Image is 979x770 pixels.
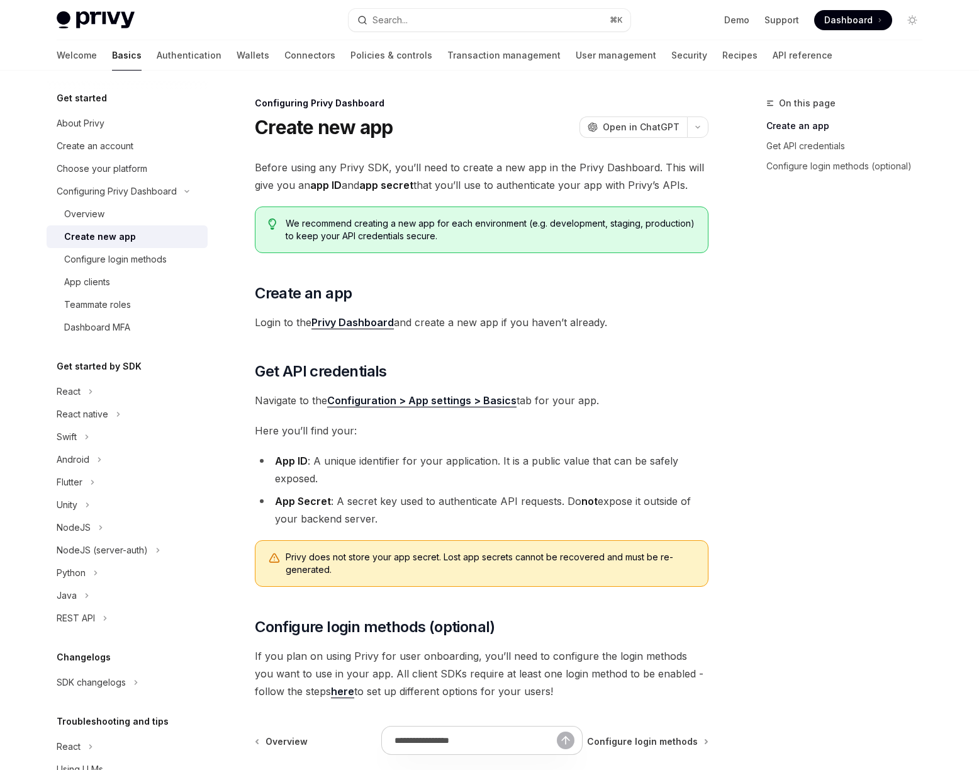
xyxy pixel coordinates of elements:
strong: App Secret [275,495,331,507]
a: About Privy [47,112,208,135]
div: SDK changelogs [57,675,126,690]
div: Android [57,452,89,467]
a: Privy Dashboard [311,316,394,329]
a: Support [764,14,799,26]
span: Dashboard [824,14,873,26]
a: Get API credentials [766,136,932,156]
img: light logo [57,11,135,29]
div: Teammate roles [64,297,131,312]
a: Recipes [722,40,758,71]
svg: Tip [268,218,277,230]
button: Toggle dark mode [902,10,922,30]
strong: app ID [310,179,342,191]
span: Open in ChatGPT [603,121,680,133]
a: Create new app [47,225,208,248]
button: Send message [557,732,574,749]
a: Choose your platform [47,157,208,180]
div: REST API [57,611,95,626]
span: ⌘ K [610,15,623,25]
div: Dashboard MFA [64,320,130,335]
a: Create an app [766,116,932,136]
div: Flutter [57,475,82,490]
span: Get API credentials [255,361,387,382]
a: Demo [724,14,749,26]
a: Configure login methods [47,248,208,271]
div: Java [57,588,77,603]
span: Login to the and create a new app if you haven’t already. [255,314,708,331]
strong: not [581,495,598,507]
svg: Warning [268,552,281,565]
div: Overview [64,207,104,222]
span: If you plan on using Privy for user onboarding, you’ll need to configure the login methods you wa... [255,647,708,700]
div: React [57,739,81,754]
li: : A unique identifier for your application. It is a public value that can be safely exposed. [255,452,708,487]
span: Navigate to the tab for your app. [255,392,708,409]
a: Authentication [157,40,221,71]
div: Configure login methods [64,252,167,267]
div: Create new app [64,229,136,244]
span: On this page [779,96,836,111]
strong: app secret [359,179,413,191]
div: Create an account [57,139,133,154]
a: Security [671,40,707,71]
a: here [331,685,354,698]
strong: App ID [275,455,308,467]
div: Choose your platform [57,161,147,176]
h1: Create new app [255,116,393,139]
a: Dashboard [814,10,892,30]
a: Create an account [47,135,208,157]
div: Configuring Privy Dashboard [57,184,177,199]
div: NodeJS [57,520,91,535]
span: We recommend creating a new app for each environment (e.g. development, staging, production) to k... [286,217,695,242]
span: Configure login methods (optional) [255,617,495,637]
a: App clients [47,271,208,293]
div: Python [57,565,86,580]
a: Overview [47,203,208,225]
span: Here you’ll find your: [255,422,708,439]
div: About Privy [57,116,104,131]
span: Before using any Privy SDK, you’ll need to create a new app in the Privy Dashboard. This will giv... [255,159,708,194]
div: Swift [57,429,77,444]
a: Welcome [57,40,97,71]
a: API reference [773,40,832,71]
h5: Changelogs [57,650,111,665]
a: Configuration > App settings > Basics [327,394,517,407]
a: Wallets [237,40,269,71]
button: Open in ChatGPT [579,116,687,138]
a: Connectors [284,40,335,71]
a: Teammate roles [47,293,208,316]
h5: Get started [57,91,107,106]
span: Create an app [255,283,352,303]
div: React [57,384,81,399]
div: Configuring Privy Dashboard [255,97,708,110]
div: Search... [372,13,408,28]
div: NodeJS (server-auth) [57,543,148,558]
h5: Troubleshooting and tips [57,714,169,729]
div: App clients [64,275,110,290]
a: User management [576,40,656,71]
a: Basics [112,40,142,71]
a: Transaction management [447,40,561,71]
div: React native [57,407,108,422]
a: Configure login methods (optional) [766,156,932,176]
a: Dashboard MFA [47,316,208,339]
button: Search...⌘K [349,9,630,31]
a: Policies & controls [350,40,432,71]
h5: Get started by SDK [57,359,142,374]
span: Privy does not store your app secret. Lost app secrets cannot be recovered and must be re-generated. [286,551,695,576]
li: : A secret key used to authenticate API requests. Do expose it outside of your backend server. [255,492,708,528]
div: Unity [57,497,77,512]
